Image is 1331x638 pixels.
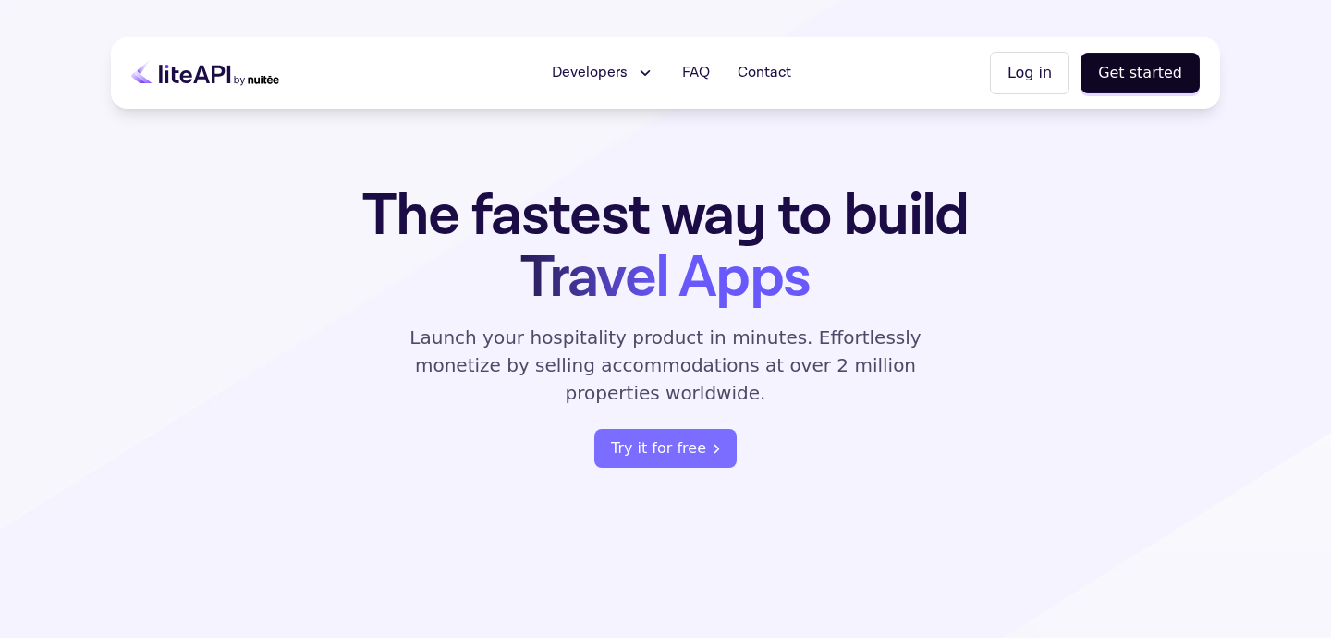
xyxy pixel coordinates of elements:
span: Contact [738,62,791,84]
span: FAQ [682,62,710,84]
span: Developers [552,62,628,84]
a: FAQ [671,55,721,92]
button: Log in [990,52,1069,94]
button: Try it for free [594,429,737,468]
a: register [594,429,737,468]
p: Launch your hospitality product in minutes. Effortlessly monetize by selling accommodations at ov... [388,324,943,407]
button: Developers [541,55,665,92]
a: Contact [727,55,802,92]
button: Get started [1081,53,1200,93]
span: Travel Apps [520,239,810,316]
h1: The fastest way to build [304,185,1027,309]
